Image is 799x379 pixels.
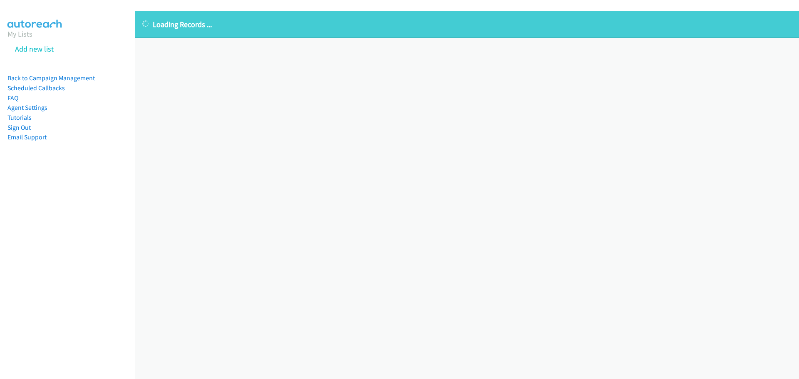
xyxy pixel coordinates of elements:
[142,19,792,30] p: Loading Records ...
[7,84,65,92] a: Scheduled Callbacks
[7,94,18,102] a: FAQ
[7,133,47,141] a: Email Support
[7,104,47,111] a: Agent Settings
[7,74,95,82] a: Back to Campaign Management
[7,124,31,131] a: Sign Out
[7,114,32,121] a: Tutorials
[15,44,54,54] a: Add new list
[7,29,32,39] a: My Lists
